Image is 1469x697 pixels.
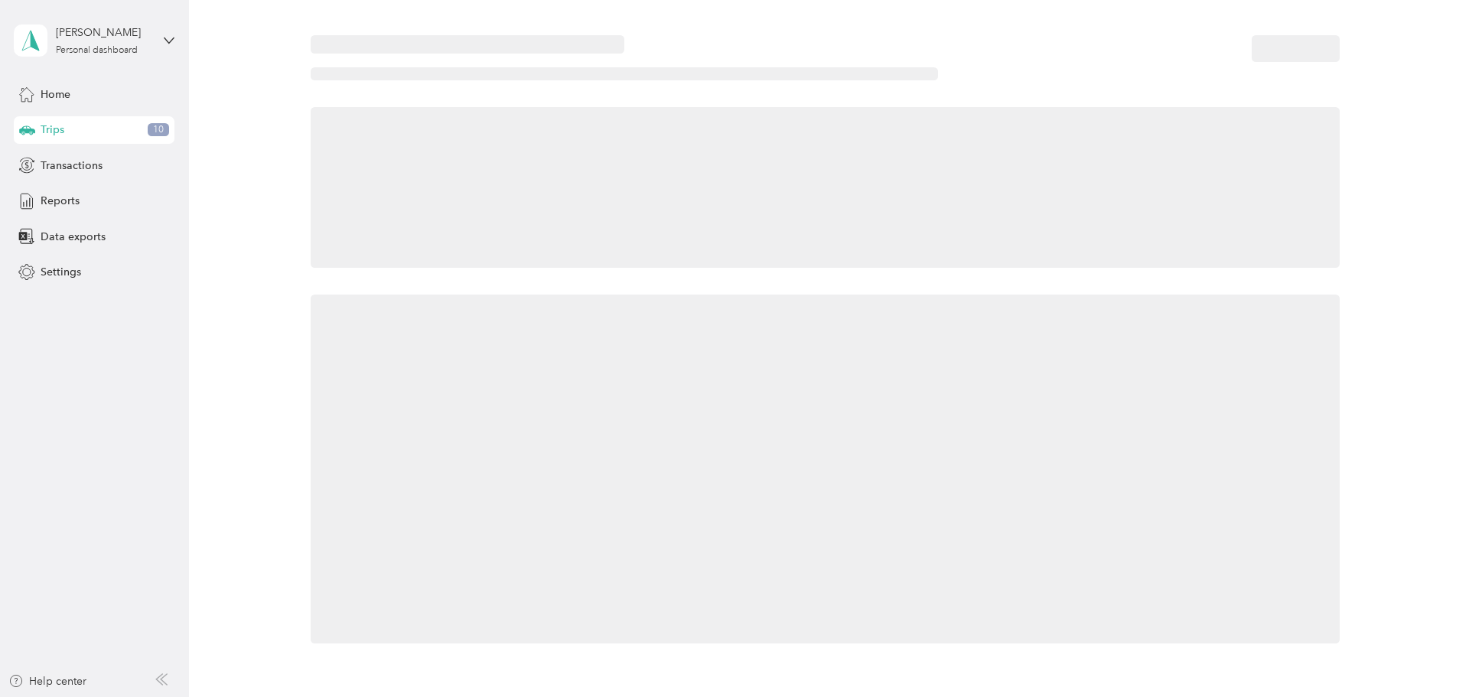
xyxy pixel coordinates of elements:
span: Reports [41,193,80,209]
span: 10 [148,123,169,137]
div: Personal dashboard [56,46,138,55]
span: Transactions [41,158,103,174]
iframe: Everlance-gr Chat Button Frame [1383,611,1469,697]
div: [PERSON_NAME] [56,24,151,41]
span: Settings [41,264,81,280]
span: Trips [41,122,64,138]
span: Home [41,86,70,103]
button: Help center [8,673,86,689]
span: Data exports [41,229,106,245]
